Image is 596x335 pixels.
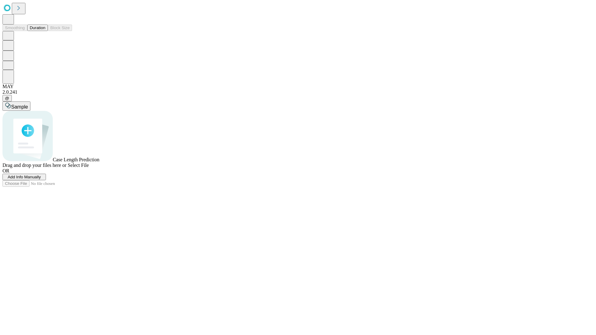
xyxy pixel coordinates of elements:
[2,25,27,31] button: Smoothing
[2,101,30,111] button: Sample
[27,25,48,31] button: Duration
[2,89,594,95] div: 2.0.241
[2,95,12,101] button: @
[2,168,9,173] span: OR
[5,96,9,100] span: @
[2,163,66,168] span: Drag and drop your files here or
[2,84,594,89] div: MAY
[68,163,89,168] span: Select File
[48,25,72,31] button: Block Size
[11,104,28,109] span: Sample
[53,157,99,162] span: Case Length Prediction
[2,174,46,180] button: Add Info Manually
[8,175,41,179] span: Add Info Manually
